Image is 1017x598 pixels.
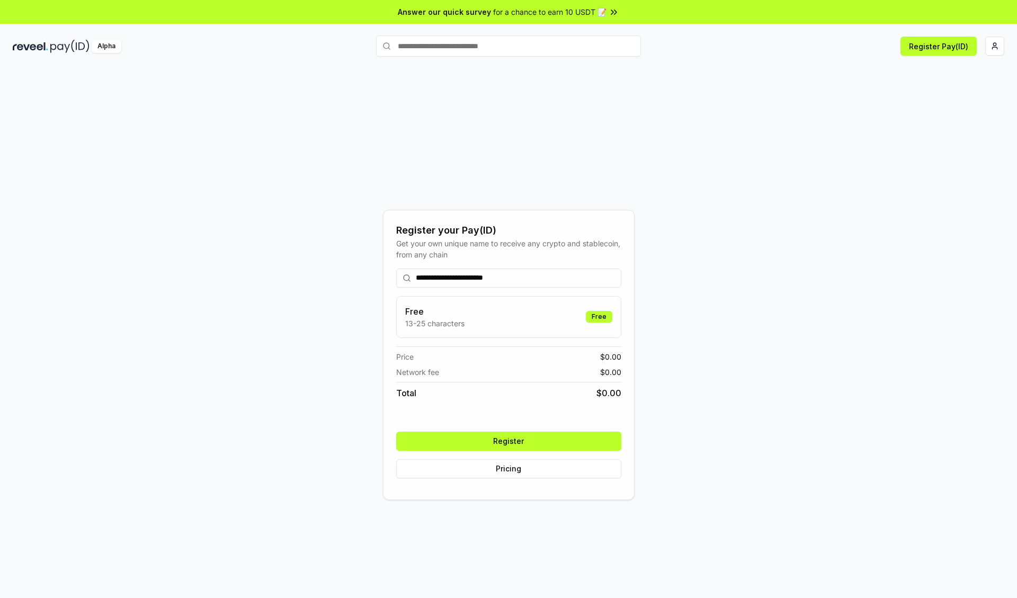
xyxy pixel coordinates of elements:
[600,351,621,362] span: $ 0.00
[405,318,465,329] p: 13-25 characters
[396,432,621,451] button: Register
[396,387,416,399] span: Total
[900,37,977,56] button: Register Pay(ID)
[493,6,606,17] span: for a chance to earn 10 USDT 📝
[13,40,48,53] img: reveel_dark
[596,387,621,399] span: $ 0.00
[586,311,612,323] div: Free
[396,459,621,478] button: Pricing
[92,40,121,53] div: Alpha
[50,40,90,53] img: pay_id
[398,6,491,17] span: Answer our quick survey
[600,367,621,378] span: $ 0.00
[396,367,439,378] span: Network fee
[396,238,621,260] div: Get your own unique name to receive any crypto and stablecoin, from any chain
[405,305,465,318] h3: Free
[396,223,621,238] div: Register your Pay(ID)
[396,351,414,362] span: Price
